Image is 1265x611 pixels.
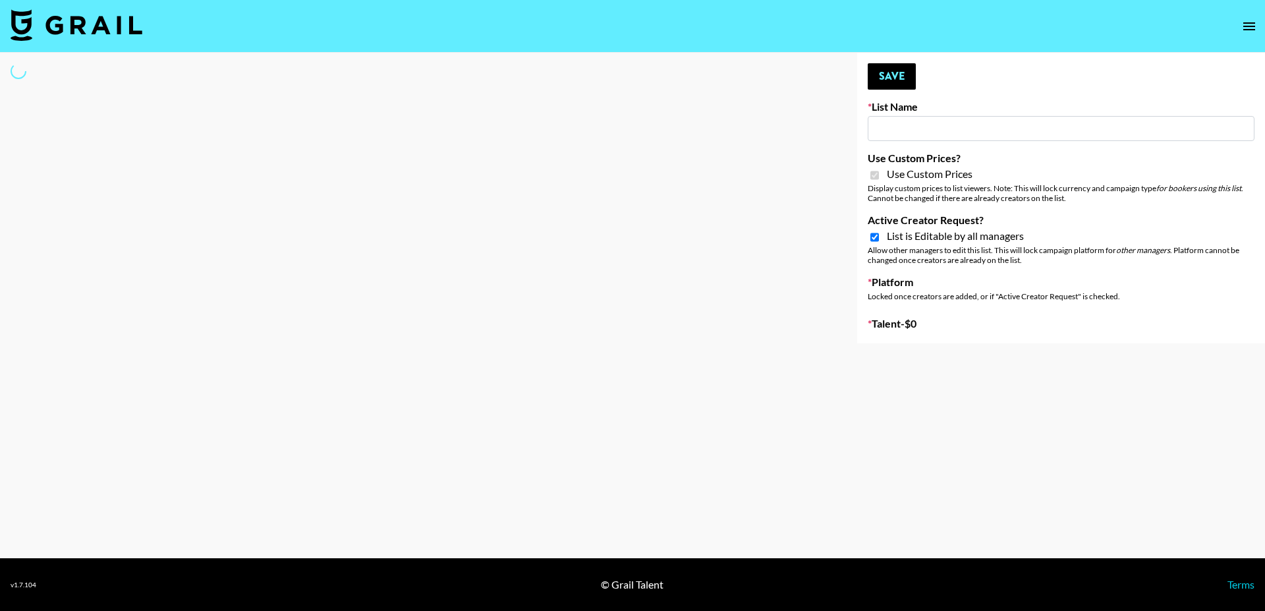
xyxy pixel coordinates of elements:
[868,100,1254,113] label: List Name
[11,581,36,589] div: v 1.7.104
[868,152,1254,165] label: Use Custom Prices?
[868,291,1254,301] div: Locked once creators are added, or if "Active Creator Request" is checked.
[1156,183,1241,193] em: for bookers using this list
[887,229,1024,243] span: List is Editable by all managers
[868,245,1254,265] div: Allow other managers to edit this list. This will lock campaign platform for . Platform cannot be...
[868,63,916,90] button: Save
[11,9,142,41] img: Grail Talent
[1236,13,1262,40] button: open drawer
[868,214,1254,227] label: Active Creator Request?
[1227,578,1254,591] a: Terms
[868,276,1254,289] label: Platform
[1116,245,1170,255] em: other managers
[887,167,972,181] span: Use Custom Prices
[868,183,1254,203] div: Display custom prices to list viewers. Note: This will lock currency and campaign type . Cannot b...
[868,317,1254,330] label: Talent - $ 0
[601,578,663,591] div: © Grail Talent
